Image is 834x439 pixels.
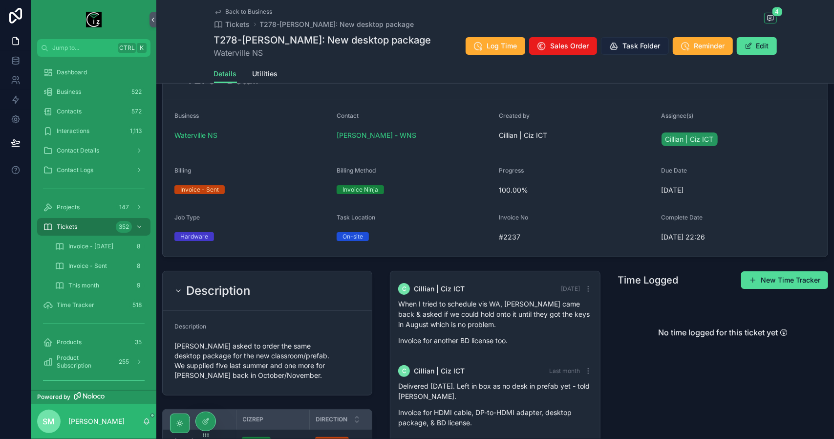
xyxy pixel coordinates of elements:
[68,242,113,250] span: Invoice - [DATE]
[253,65,278,85] a: Utilities
[337,214,375,221] span: Task Location
[772,7,783,17] span: 4
[37,333,150,351] a: Products35
[694,41,725,51] span: Reminder
[402,285,406,293] span: C
[499,214,529,221] span: Invoice No
[561,285,580,292] span: [DATE]
[37,83,150,101] a: Business522
[132,336,145,348] div: 35
[741,271,828,289] button: New Time Tracker
[37,103,150,120] a: Contacts572
[57,338,82,346] span: Products
[174,323,206,330] span: Description
[57,88,81,96] span: Business
[764,13,777,25] button: 4
[31,57,156,390] div: scrollable content
[116,221,132,233] div: 352
[214,8,273,16] a: Back to Business
[128,106,145,117] div: 572
[499,167,524,174] span: Progress
[37,393,70,401] span: Powered by
[57,223,77,231] span: Tickets
[662,167,687,174] span: Due Date
[214,65,237,84] a: Details
[180,232,208,241] div: Hardware
[52,44,114,52] span: Jump to...
[174,214,200,221] span: Job Type
[466,37,525,55] button: Log Time
[398,407,592,428] p: Invoice for HDMI cable, DP-to-HDMI adapter, desktop package, & BD license.
[37,64,150,81] a: Dashboard
[133,260,145,272] div: 8
[737,37,777,55] button: Edit
[37,161,150,179] a: Contact Logs
[133,241,145,252] div: 8
[37,218,150,236] a: Tickets352
[337,167,376,174] span: Billing Method
[414,366,465,376] span: Cillian | Ciz ICT
[37,296,150,314] a: Time Tracker518
[601,37,669,55] button: Task Folder
[138,44,146,52] span: K
[31,390,156,404] a: Powered by
[186,283,250,299] h2: Description
[214,33,431,47] h1: T278-[PERSON_NAME]: New desktop package
[86,12,102,27] img: App logo
[49,257,150,275] a: Invoice - Sent8
[57,354,112,370] span: Product Subscription
[57,166,93,174] span: Contact Logs
[174,167,191,174] span: Billing
[398,381,592,401] p: Delivered [DATE]. Left in box as no desk in prefab yet - told [PERSON_NAME].
[57,301,94,309] span: Time Tracker
[414,284,465,294] span: Cillian | Ciz ICT
[499,232,654,242] span: #2237
[662,232,816,242] span: [DATE] 22:26
[57,147,99,154] span: Contact Details
[226,20,250,29] span: Tickets
[499,131,548,140] span: Cillian | Ciz ICT
[658,327,788,338] h2: No time logged for this ticket yet 😲
[337,131,416,140] a: [PERSON_NAME] - WNS
[174,112,199,119] span: Business
[180,185,219,194] div: Invoice - Sent
[529,37,597,55] button: Sales Order
[550,367,580,374] span: Last month
[129,299,145,311] div: 518
[499,185,654,195] span: 100.00%
[499,112,530,119] span: Created by
[57,203,80,211] span: Projects
[128,86,145,98] div: 522
[337,112,359,119] span: Contact
[662,185,816,195] span: [DATE]
[398,335,592,346] p: Invoice for another BD license too.
[68,262,107,270] span: Invoice - Sent
[133,280,145,291] div: 9
[57,68,87,76] span: Dashboard
[49,277,150,294] a: This month9
[37,39,150,57] button: Jump to...CtrlK
[260,20,414,29] a: T278-[PERSON_NAME]: New desktop package
[37,353,150,371] a: Product Subscription255
[174,131,217,140] a: Waterville NS
[316,416,348,423] span: Direction
[342,185,378,194] div: Invoice Ninja
[673,37,733,55] button: Reminder
[37,142,150,159] a: Contact Details
[118,43,136,53] span: Ctrl
[68,282,99,289] span: This month
[398,299,592,329] p: When I tried to schedule vis WA, [PERSON_NAME] came back & asked if we could hold onto it until t...
[662,112,694,119] span: Assignee(s)
[214,20,250,29] a: Tickets
[174,342,331,379] span: [PERSON_NAME] asked to order the same desktop package for the new classroom/prefab. We supplied f...
[253,69,278,79] span: Utilities
[37,198,150,216] a: Projects147
[618,273,679,287] h1: Time Logged
[226,8,273,16] span: Back to Business
[623,41,661,51] span: Task Folder
[116,356,132,368] div: 255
